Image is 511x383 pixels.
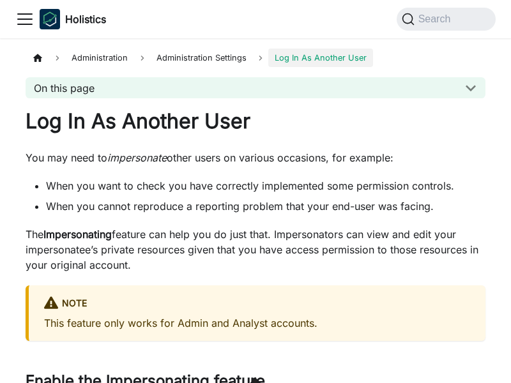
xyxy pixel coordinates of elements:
[415,13,459,25] span: Search
[15,10,34,29] button: Toggle navigation bar
[65,49,134,67] span: Administration
[26,77,485,98] button: On this page
[107,151,167,164] em: impersonate
[26,109,485,134] h1: Log In As Another User
[40,9,60,29] img: Holistics
[44,296,470,312] div: Note
[65,11,106,27] b: Holistics
[46,199,485,214] li: When you cannot reproduce a reporting problem that your end-user was facing.
[26,227,485,273] p: The feature can help you do just that. Impersonators can view and edit your impersonatee’s privat...
[26,49,50,67] a: Home page
[150,49,253,67] span: Administration Settings
[43,228,112,241] strong: Impersonating
[268,49,373,67] span: Log In As Another User
[44,315,470,331] p: This feature only works for Admin and Analyst accounts.
[26,49,485,67] nav: Breadcrumbs
[397,8,496,31] button: Search (Command+K)
[46,178,485,193] li: When you want to check you have correctly implemented some permission controls.
[26,150,485,165] p: You may need to other users on various occasions, for example:
[40,9,106,29] a: HolisticsHolisticsHolistics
